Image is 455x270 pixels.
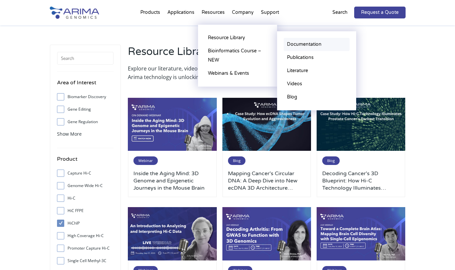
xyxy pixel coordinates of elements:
a: Webinars & Events [205,67,270,80]
img: Arima-March-Blog-Post-Banner-3-500x300.jpg [317,98,406,151]
span: Blog [322,156,340,165]
label: HiC FFPE [57,206,114,216]
img: March-2024-Webinar-500x300.jpg [317,207,406,260]
label: Gene Regulation [57,117,114,127]
img: Arima-Genomics-logo [50,7,99,19]
label: Gene Editing [57,104,114,114]
label: Genome-Wide Hi-C [57,181,114,191]
p: Search [332,8,348,17]
h4: Product [57,155,114,168]
img: Sep-2023-Webinar-500x300.jpg [128,207,217,260]
a: Mapping Cancer’s Circular DNA: A Deep Dive into New ecDNA 3D Architecture Research [228,170,306,192]
input: Search [57,52,114,65]
a: Inside the Aging Mind: 3D Genome and Epigenetic Journeys in the Mouse Brain [133,170,211,192]
h2: Resource Library [128,44,263,64]
a: Bioinformatics Course – NEW [205,44,270,67]
p: Explore our literature, videos, blogs to learn how Arima technology is unlocking new biological i... [128,64,263,81]
a: Blog [284,91,350,104]
label: HiChIP [57,218,114,228]
label: Capture Hi-C [57,168,114,178]
label: Single Cell Methyl-3C [57,256,114,266]
a: Documentation [284,38,350,51]
img: October-2023-Webinar-1-500x300.jpg [222,207,311,260]
a: Publications [284,51,350,64]
a: Request a Quote [354,7,406,18]
label: Biomarker Discovery [57,92,114,102]
span: Show More [57,131,82,137]
a: Resource Library [205,31,270,44]
label: Promoter Capture Hi-C [57,243,114,253]
a: Literature [284,64,350,77]
a: Decoding Cancer’s 3D Blueprint: How Hi-C Technology Illuminates [MEDICAL_DATA] Cancer’s Darkest T... [322,170,400,192]
img: Arima-March-Blog-Post-Banner-4-500x300.jpg [222,98,311,151]
img: Use-This-For-Webinar-Images-3-500x300.jpg [128,98,217,151]
a: Videos [284,77,350,91]
span: Webinar [133,156,158,165]
h4: Area of Interest [57,78,114,92]
span: Blog [228,156,245,165]
label: High Coverage Hi-C [57,231,114,241]
label: Hi-C [57,193,114,203]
